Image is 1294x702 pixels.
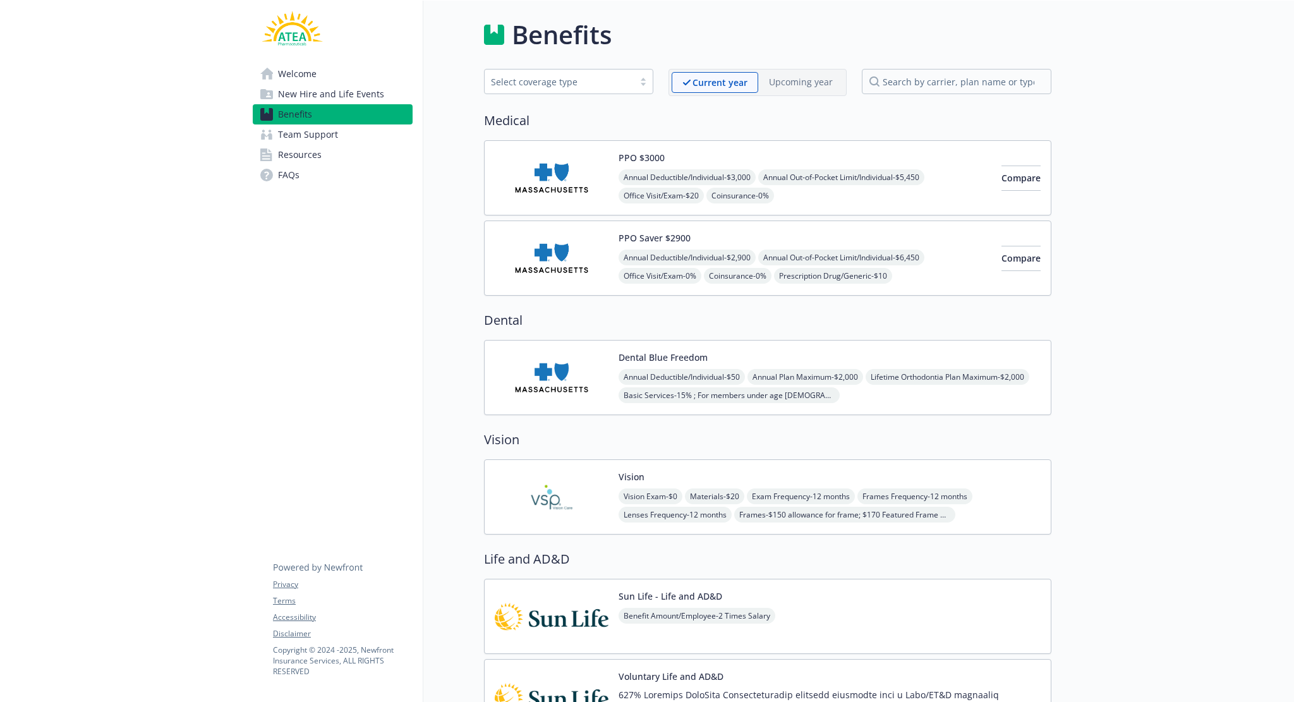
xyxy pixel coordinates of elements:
a: FAQs [253,165,413,185]
button: Dental Blue Freedom [619,351,708,364]
h2: Vision [484,430,1051,449]
button: Vision [619,470,644,483]
span: Annual Out-of-Pocket Limit/Individual - $5,450 [758,169,924,185]
img: Blue Cross and Blue Shield of Massachusetts, Inc. carrier logo [495,351,608,404]
input: search by carrier, plan name or type [862,69,1051,94]
span: Compare [1001,172,1041,184]
h2: Medical [484,111,1051,130]
img: Blue Cross and Blue Shield of Massachusetts, Inc. carrier logo [495,151,608,205]
span: Compare [1001,252,1041,264]
span: Resources [278,145,322,165]
button: Sun Life - Life and AD&D [619,590,722,603]
a: Terms [273,595,412,607]
p: Current year [692,76,747,89]
span: Frames - $150 allowance for frame; $170 Featured Frame Brands allowance; 20% savings on the amoun... [734,507,955,523]
span: Team Support [278,124,338,145]
span: Office Visit/Exam - 0% [619,268,701,284]
a: New Hire and Life Events [253,84,413,104]
span: Materials - $20 [685,488,744,504]
button: PPO $3000 [619,151,665,164]
span: FAQs [278,165,299,185]
span: Upcoming year [758,72,844,93]
span: Welcome [278,64,317,84]
span: Exam Frequency - 12 months [747,488,855,504]
span: Annual Deductible/Individual - $3,000 [619,169,756,185]
span: Prescription Drug/Generic - $10 [774,268,892,284]
span: Lenses Frequency - 12 months [619,507,732,523]
span: Annual Deductible/Individual - $50 [619,369,745,385]
button: Compare [1001,166,1041,191]
span: Coinsurance - 0% [704,268,771,284]
p: Upcoming year [769,75,833,88]
a: Privacy [273,579,412,590]
span: Coinsurance - 0% [706,188,774,203]
span: Annual Deductible/Individual - $2,900 [619,250,756,265]
h1: Benefits [512,16,612,54]
a: Disclaimer [273,628,412,639]
span: Benefits [278,104,312,124]
span: Lifetime Orthodontia Plan Maximum - $2,000 [866,369,1029,385]
span: Annual Out-of-Pocket Limit/Individual - $6,450 [758,250,924,265]
span: Office Visit/Exam - $20 [619,188,704,203]
h2: Life and AD&D [484,550,1051,569]
img: Vision Service Plan carrier logo [495,470,608,524]
span: Vision Exam - $0 [619,488,682,504]
span: Basic Services - 15% ; For members under age [DEMOGRAPHIC_DATA], benefits (except for orthodontic... [619,387,840,403]
button: PPO Saver $2900 [619,231,691,245]
div: Select coverage type [491,75,627,88]
p: Copyright © 2024 - 2025 , Newfront Insurance Services, ALL RIGHTS RESERVED [273,645,412,677]
span: Benefit Amount/Employee - 2 Times Salary [619,608,775,624]
a: Welcome [253,64,413,84]
span: Frames Frequency - 12 months [857,488,972,504]
h2: Dental [484,311,1051,330]
button: Voluntary Life and AD&D [619,670,723,683]
a: Resources [253,145,413,165]
a: Benefits [253,104,413,124]
span: Annual Plan Maximum - $2,000 [747,369,863,385]
a: Team Support [253,124,413,145]
img: Sun Life Financial carrier logo [495,590,608,643]
a: Accessibility [273,612,412,623]
span: New Hire and Life Events [278,84,384,104]
button: Compare [1001,246,1041,271]
img: Blue Cross and Blue Shield of Massachusetts, Inc. carrier logo [495,231,608,285]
